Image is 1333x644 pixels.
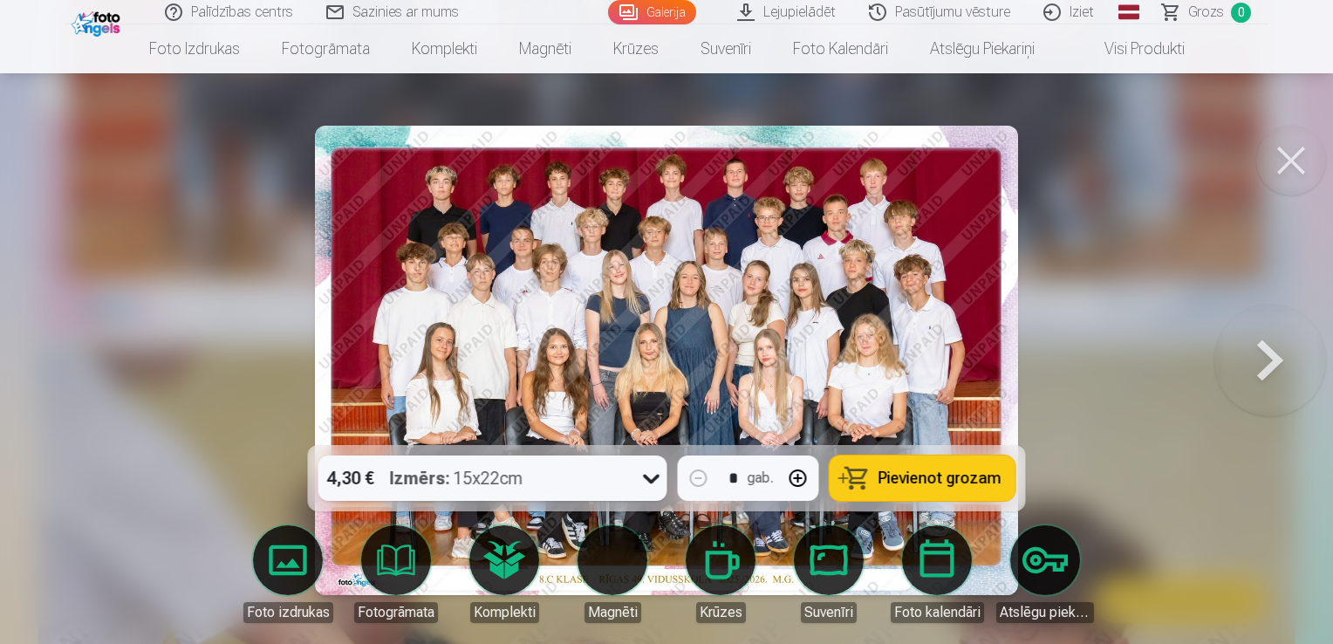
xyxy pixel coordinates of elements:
[128,24,261,73] a: Foto izdrukas
[891,602,984,623] div: Foto kalendāri
[72,7,125,37] img: /fa1
[888,525,986,623] a: Foto kalendāri
[347,525,445,623] a: Fotogrāmata
[498,24,592,73] a: Magnēti
[239,525,337,623] a: Foto izdrukas
[909,24,1056,73] a: Atslēgu piekariņi
[390,466,450,490] strong: Izmērs :
[1056,24,1206,73] a: Visi produkti
[243,602,333,623] div: Foto izdrukas
[391,24,498,73] a: Komplekti
[470,602,539,623] div: Komplekti
[680,24,772,73] a: Suvenīri
[801,602,857,623] div: Suvenīri
[455,525,553,623] a: Komplekti
[748,468,774,489] div: gab.
[592,24,680,73] a: Krūzes
[996,602,1094,623] div: Atslēgu piekariņi
[564,525,661,623] a: Magnēti
[1188,2,1224,23] span: Grozs
[318,456,383,501] div: 4,30 €
[354,602,438,623] div: Fotogrāmata
[772,24,909,73] a: Foto kalendāri
[672,525,769,623] a: Krūzes
[696,602,746,623] div: Krūzes
[878,470,1001,486] span: Pievienot grozam
[780,525,878,623] a: Suvenīri
[996,525,1094,623] a: Atslēgu piekariņi
[1231,3,1251,23] span: 0
[261,24,391,73] a: Fotogrāmata
[584,602,641,623] div: Magnēti
[830,456,1015,501] button: Pievienot grozam
[390,456,523,501] div: 15x22cm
